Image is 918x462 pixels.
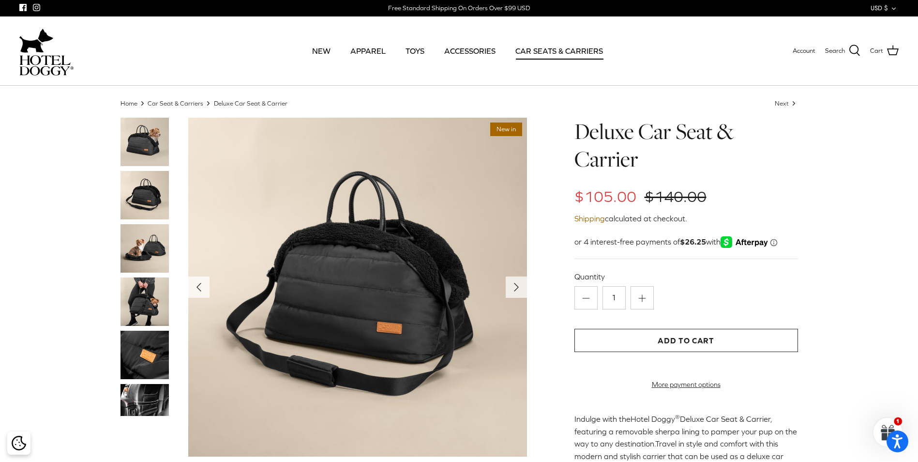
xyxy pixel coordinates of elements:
button: Next [506,277,527,298]
button: Cookie policy [10,435,27,452]
a: NEW [303,34,339,67]
div: Free Standard Shipping On Orders Over $99 USD [388,4,530,13]
a: Free Standard Shipping On Orders Over $99 USD [388,1,530,15]
span: Hotel Doggy [631,415,675,423]
a: Facebook [19,4,27,11]
a: Instagram [33,4,40,11]
img: dog-icon.svg [19,26,53,55]
span: Account [793,47,815,54]
a: Shipping [574,214,605,223]
label: Quantity [574,271,798,282]
span: Deluxe Car Seat & Carrier, featuring a removable sherpa lining to pamper your pup on the way to a... [574,415,797,448]
a: Next [775,99,798,107]
a: Cart [870,45,899,57]
a: CAR SEATS & CARRIERS [507,34,612,67]
button: Add to Cart [574,329,798,352]
span: Indulge with the [574,415,631,423]
a: APPAREL [342,34,394,67]
span: Search [825,46,845,56]
div: Primary navigation [144,34,771,67]
sup: ® [675,414,680,420]
a: ACCESSORIES [436,34,504,67]
a: Car Seat & Carriers [148,99,203,107]
img: Cookie policy [12,436,26,450]
button: Previous [188,277,210,298]
h1: Deluxe Car Seat & Carrier [574,118,798,173]
input: Quantity [602,286,626,309]
a: hoteldoggycom [19,26,74,76]
a: Account [793,46,815,56]
span: $140.00 [645,188,707,205]
span: $105.00 [574,188,636,205]
a: Home [120,99,137,107]
a: Deluxe Car Seat & Carrier [214,99,287,107]
a: Search [825,45,860,57]
a: More payment options [574,381,798,389]
img: hoteldoggycom [19,55,74,76]
a: TOYS [397,34,433,67]
span: Next [775,99,789,107]
span: New in [490,123,522,137]
nav: Breadcrumbs [120,99,798,108]
div: Cookie policy [7,431,30,455]
div: calculated at checkout. [574,213,798,225]
span: Cart [870,46,883,56]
